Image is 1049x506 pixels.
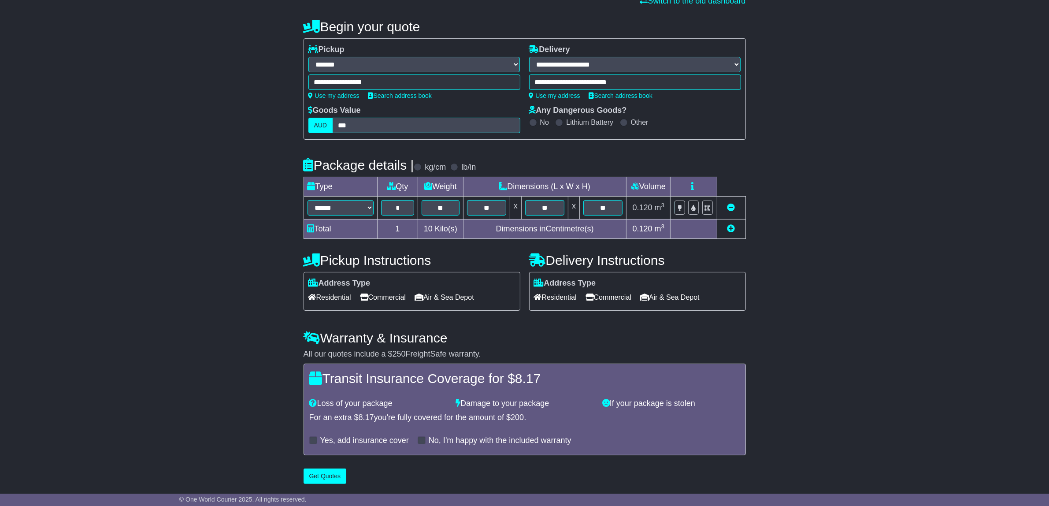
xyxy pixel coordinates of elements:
[308,106,361,115] label: Goods Value
[540,118,549,126] label: No
[309,371,740,386] h4: Transit Insurance Coverage for $
[393,350,406,358] span: 250
[463,220,626,239] td: Dimensions in Centimetre(s)
[429,436,571,446] label: No, I'm happy with the included warranty
[320,436,409,446] label: Yes, add insurance cover
[461,163,476,172] label: lb/in
[586,290,631,304] span: Commercial
[304,19,746,34] h4: Begin your quote
[511,413,524,422] span: 200
[304,158,414,172] h4: Package details |
[598,399,745,409] div: If your package is stolen
[529,253,746,268] h4: Delivery Instructions
[308,45,345,55] label: Pickup
[529,45,570,55] label: Delivery
[304,350,746,359] div: All our quotes include a $ FreightSafe warranty.
[424,224,433,233] span: 10
[534,279,596,288] label: Address Type
[589,92,652,99] a: Search address book
[309,413,740,423] div: For an extra $ you're fully covered for the amount of $ .
[308,279,371,288] label: Address Type
[360,290,406,304] span: Commercial
[415,290,474,304] span: Air & Sea Depot
[418,177,463,197] td: Weight
[304,220,377,239] td: Total
[661,223,665,230] sup: 3
[568,197,580,220] td: x
[566,118,613,126] label: Lithium Battery
[425,163,446,172] label: kg/cm
[359,413,374,422] span: 8.17
[377,177,418,197] td: Qty
[727,203,735,212] a: Remove this item
[510,197,521,220] td: x
[463,177,626,197] td: Dimensions (L x W x H)
[308,92,360,99] a: Use my address
[304,331,746,345] h4: Warranty & Insurance
[451,399,598,409] div: Damage to your package
[529,92,580,99] a: Use my address
[304,253,520,268] h4: Pickup Instructions
[661,202,665,208] sup: 3
[640,290,700,304] span: Air & Sea Depot
[377,220,418,239] td: 1
[368,92,432,99] a: Search address book
[727,224,735,233] a: Add new item
[534,290,577,304] span: Residential
[304,177,377,197] td: Type
[179,496,307,503] span: © One World Courier 2025. All rights reserved.
[308,118,333,133] label: AUD
[655,224,665,233] span: m
[626,177,671,197] td: Volume
[633,203,652,212] span: 0.120
[418,220,463,239] td: Kilo(s)
[308,290,351,304] span: Residential
[631,118,649,126] label: Other
[515,371,541,386] span: 8.17
[305,399,452,409] div: Loss of your package
[655,203,665,212] span: m
[633,224,652,233] span: 0.120
[529,106,627,115] label: Any Dangerous Goods?
[304,469,347,484] button: Get Quotes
